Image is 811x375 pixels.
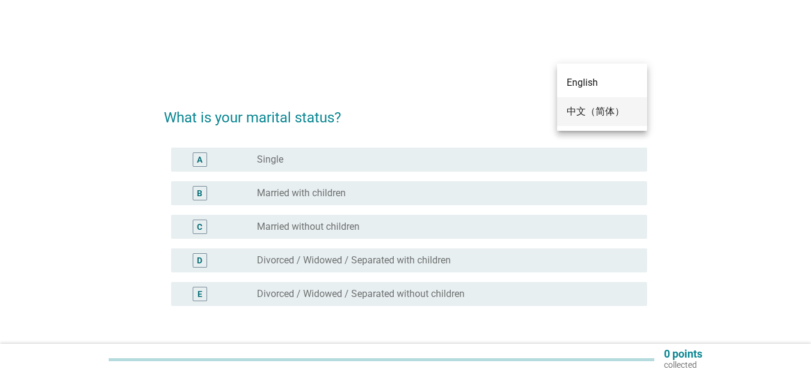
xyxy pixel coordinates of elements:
[197,154,202,166] div: A
[567,76,638,90] div: English
[257,187,346,199] label: Married with children
[197,254,202,267] div: D
[257,221,360,233] label: Married without children
[197,288,202,301] div: E
[257,254,451,266] label: Divorced / Widowed / Separated with children
[197,187,202,200] div: B
[664,359,702,370] p: collected
[257,154,283,166] label: Single
[197,221,202,233] div: C
[567,104,638,119] div: 中文（简体）
[257,288,465,300] label: Divorced / Widowed / Separated without children
[664,349,702,359] p: 0 points
[164,95,647,128] h2: What is your marital status?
